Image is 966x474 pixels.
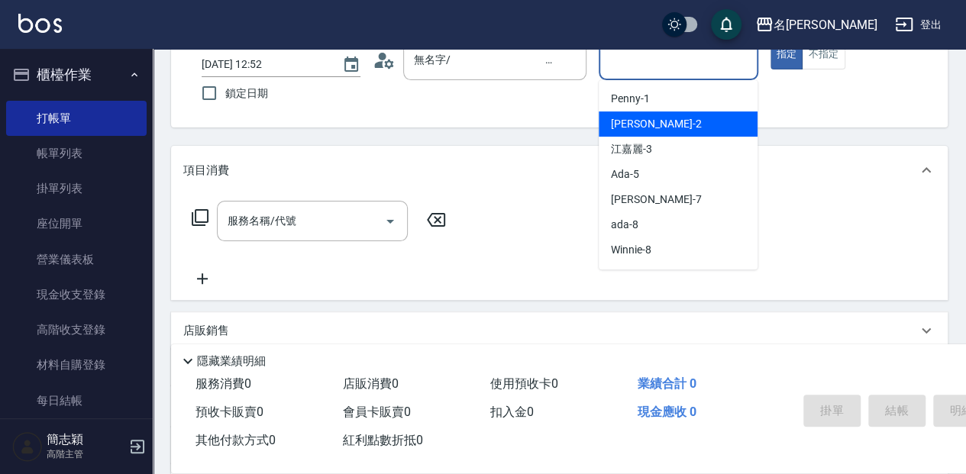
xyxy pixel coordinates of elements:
span: 其他付款方式 0 [195,433,276,447]
button: 不指定 [802,40,845,69]
a: 高階收支登錄 [6,312,147,347]
a: 座位開單 [6,206,147,241]
p: 項目消費 [183,163,229,179]
a: 材料自購登錄 [6,347,147,382]
span: 服務消費 0 [195,376,251,391]
a: 排班表 [6,418,147,453]
img: Logo [18,14,62,33]
span: 現金應收 0 [638,405,696,419]
button: 指定 [771,40,803,69]
button: Open [378,209,402,234]
span: ada -8 [611,217,638,233]
span: Penny -1 [611,91,650,107]
span: 店販消費 0 [343,376,399,391]
a: 現金收支登錄 [6,277,147,312]
span: 會員卡販賣 0 [343,405,411,419]
span: [PERSON_NAME] -2 [611,116,701,132]
div: 店販銷售 [171,312,948,349]
button: save [711,9,741,40]
span: 預收卡販賣 0 [195,405,263,419]
p: 隱藏業績明細 [197,353,266,369]
button: 櫃檯作業 [6,55,147,95]
span: 業績合計 0 [638,376,696,391]
a: 帳單列表 [6,136,147,171]
span: [PERSON_NAME] -9 [611,267,701,283]
a: 打帳單 [6,101,147,136]
h5: 簡志穎 [47,432,124,447]
div: 項目消費 [171,146,948,195]
a: 營業儀表板 [6,242,147,277]
input: YYYY/MM/DD hh:mm [202,52,327,77]
span: 鎖定日期 [225,85,268,102]
span: 使用預收卡 0 [490,376,558,391]
img: Person [12,431,43,462]
a: 每日結帳 [6,383,147,418]
a: 掛單列表 [6,171,147,206]
span: 江嘉麗 -3 [611,141,652,157]
button: 登出 [889,11,948,39]
span: 紅利點數折抵 0 [343,433,423,447]
span: Winnie -8 [611,242,651,258]
button: Choose date, selected date is 2025-08-26 [333,47,370,83]
span: 扣入金 0 [490,405,534,419]
span: Ada -5 [611,166,639,182]
button: 名[PERSON_NAME] [749,9,883,40]
div: 名[PERSON_NAME] [774,15,877,34]
p: 高階主管 [47,447,124,461]
p: 店販銷售 [183,323,229,339]
span: [PERSON_NAME] -7 [611,192,701,208]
